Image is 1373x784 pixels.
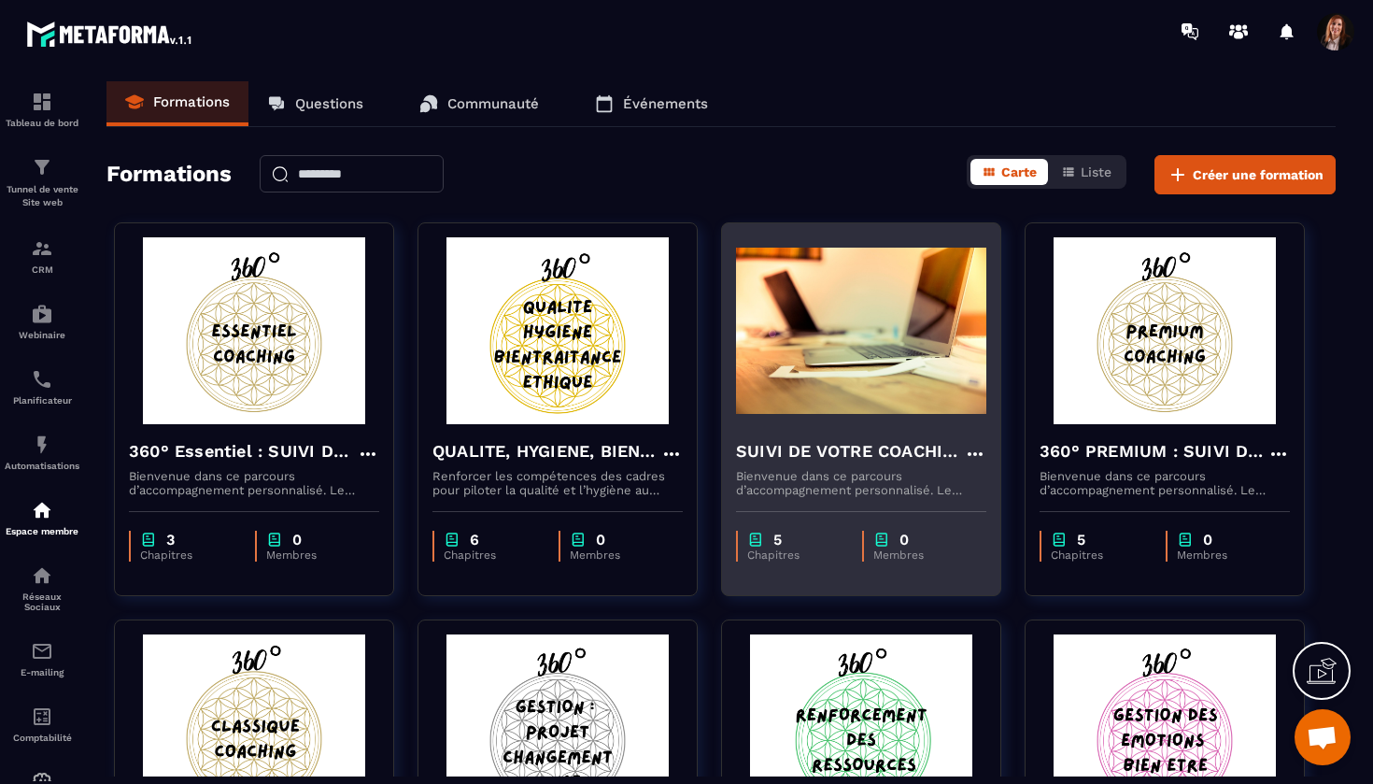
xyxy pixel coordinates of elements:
[5,223,79,289] a: formationformationCRM
[1154,155,1336,194] button: Créer une formation
[106,81,248,126] a: Formations
[1040,438,1267,464] h4: 360° PREMIUM : SUIVI DE VOTRE COACHING
[31,499,53,521] img: automations
[401,81,558,126] a: Communauté
[5,183,79,209] p: Tunnel de vente Site web
[266,531,283,549] img: chapter
[5,526,79,536] p: Espace membre
[1081,164,1111,179] span: Liste
[129,438,357,464] h4: 360° Essentiel : SUIVI DE VOTRE COACHING
[5,626,79,691] a: emailemailE-mailing
[129,237,379,424] img: formation-background
[5,461,79,471] p: Automatisations
[970,159,1048,185] button: Carte
[248,81,382,126] a: Questions
[153,93,230,110] p: Formations
[31,303,53,325] img: automations
[5,118,79,128] p: Tableau de bord
[432,438,660,464] h4: QUALITE, HYGIENE, BIENTRAITANCE ET ETHIQUE
[1001,164,1037,179] span: Carte
[5,733,79,743] p: Comptabilité
[721,222,1025,620] a: formation-backgroundSUIVI DE VOTRE COACHINGBienvenue dans ce parcours d’accompagnement personnali...
[31,91,53,113] img: formation
[5,592,79,612] p: Réseaux Sociaux
[432,237,683,424] img: formation-background
[5,289,79,354] a: automationsautomationsWebinaire
[570,531,587,549] img: chapter
[1077,531,1085,549] p: 5
[444,549,540,562] p: Chapitres
[747,531,764,549] img: chapter
[31,564,53,587] img: social-network
[5,330,79,340] p: Webinaire
[1050,159,1123,185] button: Liste
[5,550,79,626] a: social-networksocial-networkRéseaux Sociaux
[747,549,843,562] p: Chapitres
[432,469,683,497] p: Renforcer les compétences des cadres pour piloter la qualité et l’hygiène au quotidien, tout en i...
[31,156,53,178] img: formation
[1203,531,1212,549] p: 0
[5,667,79,677] p: E-mailing
[1193,165,1323,184] span: Créer une formation
[114,222,418,620] a: formation-background360° Essentiel : SUIVI DE VOTRE COACHINGBienvenue dans ce parcours d’accompag...
[106,155,232,194] h2: Formations
[31,434,53,456] img: automations
[570,549,664,562] p: Membres
[447,95,539,112] p: Communauté
[576,81,727,126] a: Événements
[292,531,302,549] p: 0
[1051,531,1068,549] img: chapter
[266,549,361,562] p: Membres
[5,485,79,550] a: automationsautomationsEspace membre
[736,469,986,497] p: Bienvenue dans ce parcours d’accompagnement personnalisé. Le coaching que vous commencez aujourd’...
[31,640,53,663] img: email
[623,95,708,112] p: Événements
[140,531,157,549] img: chapter
[1025,222,1328,620] a: formation-background360° PREMIUM : SUIVI DE VOTRE COACHINGBienvenue dans ce parcours d’accompagne...
[444,531,460,549] img: chapter
[1040,237,1290,424] img: formation-background
[166,531,175,549] p: 3
[1051,549,1147,562] p: Chapitres
[5,691,79,757] a: accountantaccountantComptabilité
[873,531,890,549] img: chapter
[1040,469,1290,497] p: Bienvenue dans ce parcours d’accompagnement personnalisé. Le coaching que vous commencez aujourd’...
[31,706,53,728] img: accountant
[5,420,79,485] a: automationsautomationsAutomatisations
[1295,709,1351,765] div: Ouvrir le chat
[418,222,721,620] a: formation-backgroundQUALITE, HYGIENE, BIENTRAITANCE ET ETHIQUERenforcer les compétences des cadre...
[899,531,909,549] p: 0
[295,95,363,112] p: Questions
[773,531,782,549] p: 5
[873,549,968,562] p: Membres
[596,531,605,549] p: 0
[470,531,479,549] p: 6
[1177,549,1271,562] p: Membres
[129,469,379,497] p: Bienvenue dans ce parcours d’accompagnement personnalisé. Le coaching que vous commencez aujourd’...
[31,368,53,391] img: scheduler
[736,438,964,464] h4: SUIVI DE VOTRE COACHING
[5,77,79,142] a: formationformationTableau de bord
[5,142,79,223] a: formationformationTunnel de vente Site web
[31,237,53,260] img: formation
[5,395,79,406] p: Planificateur
[5,264,79,275] p: CRM
[736,237,986,424] img: formation-background
[140,549,236,562] p: Chapitres
[5,354,79,420] a: schedulerschedulerPlanificateur
[26,17,194,50] img: logo
[1177,531,1194,549] img: chapter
